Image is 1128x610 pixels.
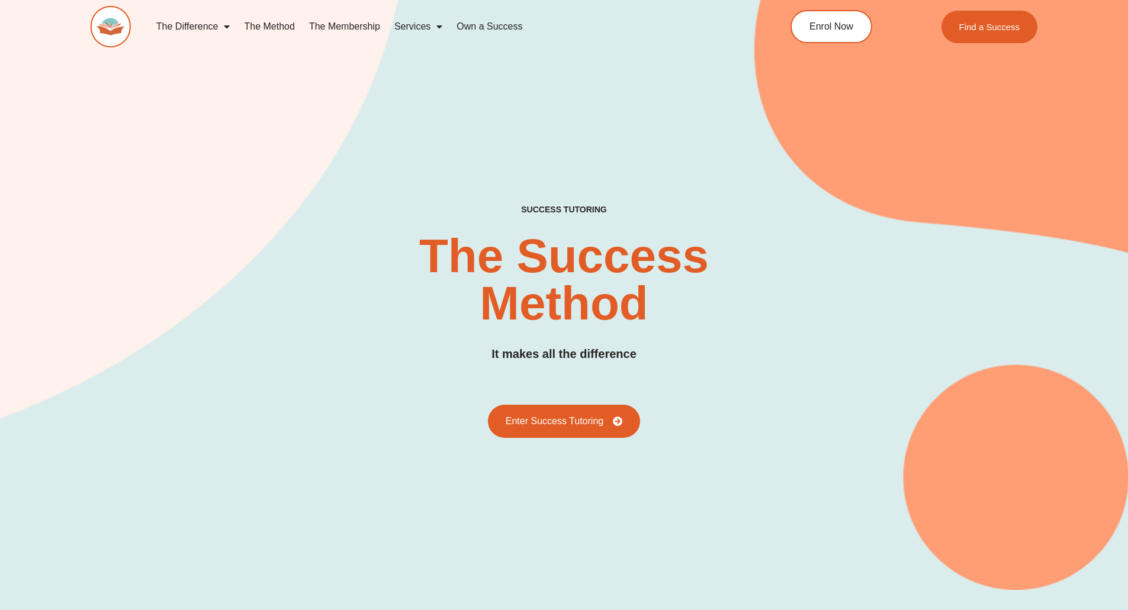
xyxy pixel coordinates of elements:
[790,10,872,43] a: Enrol Now
[237,13,301,40] a: The Method
[959,22,1020,31] span: Find a Success
[424,205,705,215] h4: SUCCESS TUTORING​
[350,233,779,327] h2: The Success Method
[449,13,529,40] a: Own a Success
[149,13,737,40] nav: Menu
[302,13,387,40] a: The Membership
[941,11,1038,43] a: Find a Success
[488,405,640,438] a: Enter Success Tutoring
[149,13,237,40] a: The Difference
[491,345,637,363] h3: It makes all the difference
[809,22,853,31] span: Enrol Now
[506,417,603,426] span: Enter Success Tutoring
[387,13,449,40] a: Services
